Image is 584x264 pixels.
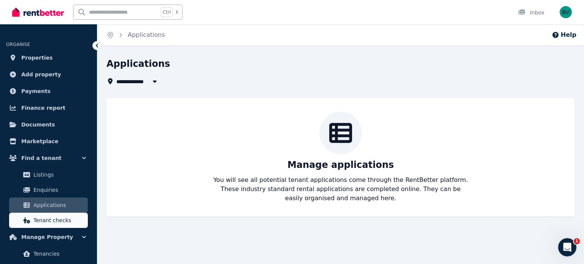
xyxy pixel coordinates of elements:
[287,159,394,171] p: Manage applications
[6,117,91,132] a: Documents
[6,134,91,149] a: Marketplace
[33,201,85,210] span: Applications
[558,238,576,256] iframe: Intercom live chat
[106,58,170,70] h1: Applications
[21,87,51,96] span: Payments
[6,100,91,115] a: Finance report
[518,9,544,16] div: Inbox
[33,170,85,179] span: Listings
[560,6,572,18] img: Benmon Mammen Varghese
[21,70,61,79] span: Add property
[6,150,91,166] button: Find a tenant
[21,137,58,146] span: Marketplace
[161,7,173,17] span: Ctrl
[6,229,91,245] button: Manage Property
[21,53,53,62] span: Properties
[6,50,91,65] a: Properties
[6,42,30,47] span: ORGANISE
[33,216,85,225] span: Tenant checks
[21,120,55,129] span: Documents
[12,6,64,18] img: RentBetter
[21,153,62,163] span: Find a tenant
[21,232,73,242] span: Manage Property
[9,198,88,213] a: Applications
[97,24,174,46] nav: Breadcrumb
[6,67,91,82] a: Add property
[9,182,88,198] a: Enquiries
[128,31,165,38] a: Applications
[33,185,85,194] span: Enquiries
[9,213,88,228] a: Tenant checks
[21,103,65,112] span: Finance report
[9,167,88,182] a: Listings
[176,9,178,15] span: k
[33,249,85,258] span: Tenancies
[574,238,580,244] span: 1
[213,175,468,203] p: You will see all potential tenant applications come through the RentBetter platform. These indust...
[552,30,576,40] button: Help
[9,246,88,261] a: Tenancies
[6,84,91,99] a: Payments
